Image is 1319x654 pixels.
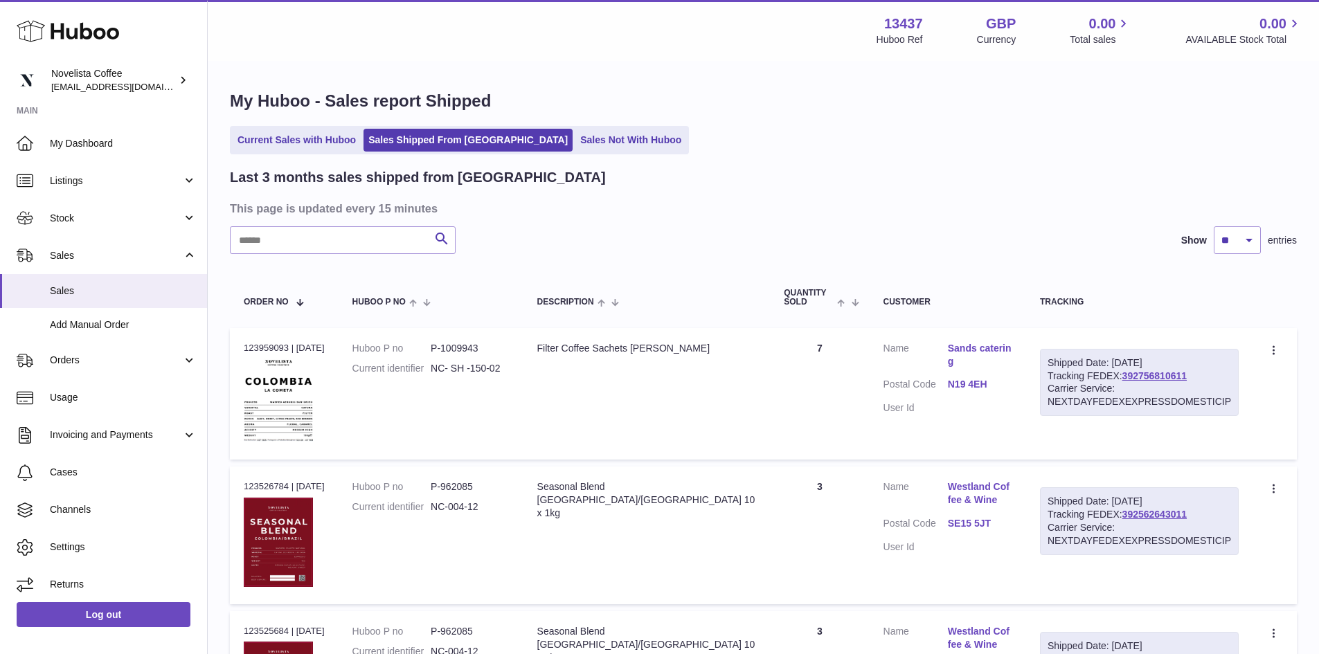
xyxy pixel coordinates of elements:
[977,33,1016,46] div: Currency
[1048,356,1231,370] div: Shipped Date: [DATE]
[51,81,204,92] span: [EMAIL_ADDRESS][DOMAIN_NAME]
[948,342,1012,368] a: Sands catering
[948,625,1012,651] a: Westland Coffee & Wine
[244,298,289,307] span: Order No
[1185,33,1302,46] span: AVAILABLE Stock Total
[883,541,948,554] dt: User Id
[1122,509,1187,520] a: 392562643011
[948,480,1012,507] a: Westland Coffee & Wine
[883,378,948,394] dt: Postal Code
[1070,15,1131,46] a: 0.00 Total sales
[883,401,948,415] dt: User Id
[233,129,361,152] a: Current Sales with Huboo
[50,137,197,150] span: My Dashboard
[537,298,594,307] span: Description
[352,500,431,514] dt: Current identifier
[50,318,197,331] span: Add Manual Order
[1048,382,1231,408] div: Carrier Service: NEXTDAYFEDEXEXPRESSDOMESTICIP
[17,602,190,627] a: Log out
[352,480,431,493] dt: Huboo P no
[230,168,606,187] h2: Last 3 months sales shipped from [GEOGRAPHIC_DATA]
[50,249,182,262] span: Sales
[431,625,509,638] dd: P-962085
[17,70,37,91] img: internalAdmin-13437@internal.huboo.com
[352,342,431,355] dt: Huboo P no
[244,342,325,354] div: 123959093 | [DATE]
[230,201,1293,216] h3: This page is updated every 15 minutes
[352,625,431,638] dt: Huboo P no
[244,358,313,442] img: 1726135699.png
[883,480,948,510] dt: Name
[50,466,197,479] span: Cases
[244,625,325,637] div: 123525684 | [DATE]
[770,328,869,460] td: 7
[1048,495,1231,508] div: Shipped Date: [DATE]
[883,298,1012,307] div: Customer
[50,212,182,225] span: Stock
[1070,33,1131,46] span: Total sales
[50,578,197,591] span: Returns
[431,500,509,514] dd: NC-004-12
[1185,15,1302,46] a: 0.00 AVAILABLE Stock Total
[352,362,431,375] dt: Current identifier
[50,391,197,404] span: Usage
[770,466,869,604] td: 3
[537,342,757,355] div: Filter Coffee Sachets [PERSON_NAME]
[575,129,686,152] a: Sales Not With Huboo
[50,174,182,188] span: Listings
[1040,349,1239,417] div: Tracking FEDEX:
[537,480,757,520] div: Seasonal Blend [GEOGRAPHIC_DATA]/[GEOGRAPHIC_DATA] 10 x 1kg
[883,517,948,534] dt: Postal Code
[1181,234,1207,247] label: Show
[1259,15,1286,33] span: 0.00
[431,480,509,493] dd: P-962085
[51,67,176,93] div: Novelista Coffee
[364,129,573,152] a: Sales Shipped From [GEOGRAPHIC_DATA]
[948,517,1012,530] a: SE15 5JT
[948,378,1012,391] a: N19 4EH
[230,90,1297,112] h1: My Huboo - Sales report Shipped
[352,298,406,307] span: Huboo P no
[1048,639,1231,653] div: Shipped Date: [DATE]
[431,342,509,355] dd: P-1009943
[1089,15,1116,33] span: 0.00
[1122,370,1187,381] a: 392756810611
[1268,234,1297,247] span: entries
[1048,521,1231,547] div: Carrier Service: NEXTDAYFEDEXEXPRESSDOMESTICIP
[50,503,197,516] span: Channels
[877,33,923,46] div: Huboo Ref
[784,289,834,307] span: Quantity Sold
[50,284,197,298] span: Sales
[50,354,182,367] span: Orders
[244,498,313,587] img: 1709731882.jpg
[1040,487,1239,555] div: Tracking FEDEX:
[50,541,197,554] span: Settings
[50,428,182,442] span: Invoicing and Payments
[986,15,1016,33] strong: GBP
[244,480,325,493] div: 123526784 | [DATE]
[883,342,948,372] dt: Name
[1040,298,1239,307] div: Tracking
[884,15,923,33] strong: 13437
[431,362,509,375] dd: NC- SH -150-02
